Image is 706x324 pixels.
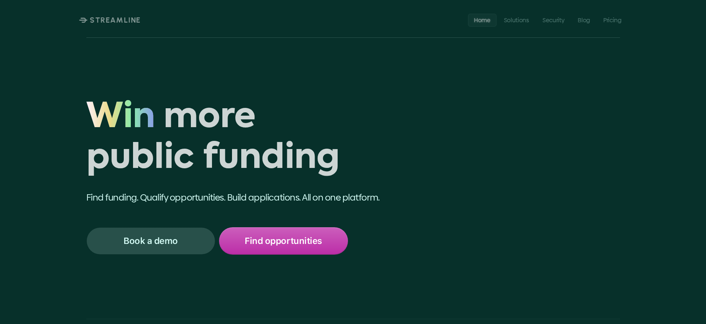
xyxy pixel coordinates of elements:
a: Home [468,13,496,26]
p: Find funding. Qualify opportunities. Build applications. All on one platform. [86,191,425,204]
a: Book a demo [86,227,215,255]
p: Find opportunities [245,236,322,246]
p: Pricing [603,16,622,23]
a: Security [536,13,570,26]
a: Blog [572,13,596,26]
a: Pricing [597,13,627,26]
p: Book a demo [123,236,178,246]
p: Blog [578,16,590,23]
a: Find opportunities [219,227,348,255]
p: Security [542,16,564,23]
p: Home [474,16,490,23]
p: STREAMLINE [90,16,141,24]
a: STREAMLINE [79,16,141,24]
h1: Win more public funding [86,97,425,179]
p: Solutions [504,16,529,23]
span: Win [86,97,155,138]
